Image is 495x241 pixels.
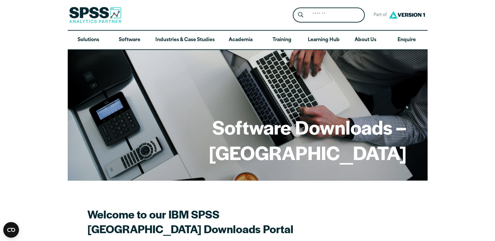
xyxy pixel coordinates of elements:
[89,114,407,165] h1: Software Downloads – [GEOGRAPHIC_DATA]
[298,12,303,18] svg: Search magnifying glass icon
[109,31,150,50] a: Software
[303,31,345,50] a: Learning Hub
[150,31,220,50] a: Industries & Case Studies
[87,207,316,236] h2: Welcome to our IBM SPSS [GEOGRAPHIC_DATA] Downloads Portal
[68,31,109,50] a: Solutions
[387,9,427,21] img: Version1 Logo
[345,31,386,50] a: About Us
[3,222,19,238] button: Open CMP widget
[220,31,261,50] a: Academia
[370,10,387,20] span: Part of
[261,31,302,50] a: Training
[68,31,428,50] nav: Desktop version of site main menu
[386,31,427,50] a: Enquire
[294,9,307,21] button: Search magnifying glass icon
[293,8,365,23] form: Site Header Search Form
[69,7,121,23] img: SPSS Analytics Partner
